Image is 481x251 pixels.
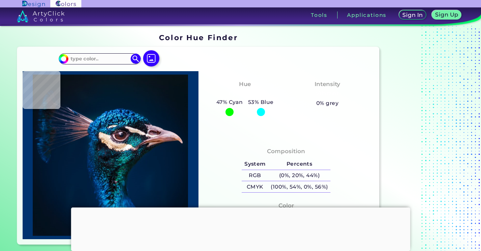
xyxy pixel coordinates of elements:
h5: RGB [242,170,268,181]
h3: Applications [347,12,386,18]
h5: CMYK [242,181,268,192]
h5: 47% Cyan [214,98,245,107]
a: Sign In [399,10,427,20]
a: Sign Up [432,10,462,20]
h5: Percents [268,159,331,170]
h4: Hue [239,79,251,89]
h5: (100%, 54%, 0%, 56%) [268,181,331,192]
h5: System [242,159,268,170]
h4: Color [278,201,294,211]
img: ArtyClick Design logo [22,1,45,7]
h5: Sign In [402,12,423,18]
img: img_pavlin.jpg [26,75,195,236]
h5: Sign Up [435,12,458,18]
img: logo_artyclick_colors_white.svg [17,10,64,22]
img: icon picture [143,50,159,66]
h3: Cyan-Blue [226,90,264,98]
h4: Composition [267,146,305,156]
input: type color.. [68,54,131,63]
iframe: Advertisement [382,31,466,247]
h5: 0% grey [316,99,339,108]
iframe: Advertisement [71,207,410,249]
h3: Tools [311,12,327,18]
h5: (0%, 20%, 44%) [268,170,331,181]
h4: Intensity [315,79,340,89]
h5: 53% Blue [245,98,276,107]
h3: Vibrant [313,90,342,98]
h1: Color Hue Finder [159,32,238,43]
img: icon search [131,54,141,64]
